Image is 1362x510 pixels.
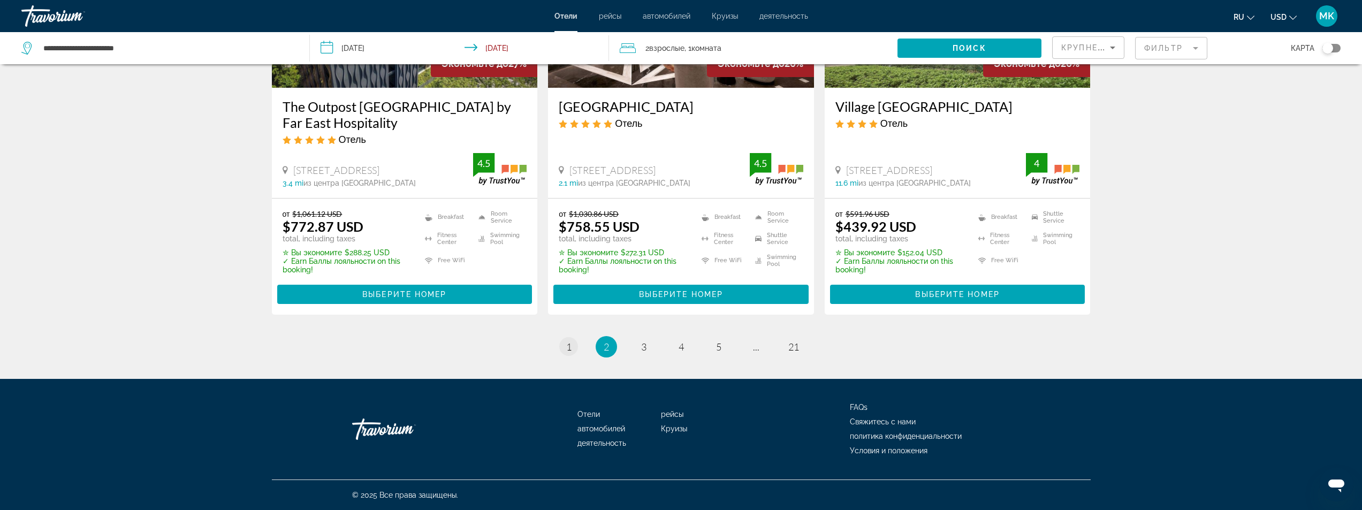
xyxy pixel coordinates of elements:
img: trustyou-badge.svg [750,153,803,185]
span: ru [1234,13,1244,21]
span: Поиск [953,44,986,52]
a: деятельность [759,12,808,20]
mat-select: Sort by [1061,41,1115,54]
ins: $772.87 USD [283,218,363,234]
a: Отели [577,410,600,418]
a: FAQs [850,403,868,412]
li: Swimming Pool [750,252,803,268]
a: Условия и положения [850,446,927,455]
span: Комната [691,44,721,52]
a: Круизы [712,12,738,20]
h3: The Outpost [GEOGRAPHIC_DATA] by Far East Hospitality [283,98,527,131]
a: Travorium [21,2,128,30]
del: $591.96 USD [846,209,889,218]
span: , 1 [684,41,721,56]
a: Travorium [352,413,459,445]
a: Свяжитесь с нами [850,417,916,426]
button: Travelers: 2 adults, 0 children [609,32,897,64]
span: 3 [641,341,646,353]
nav: Pagination [272,336,1091,357]
button: Change language [1234,9,1254,25]
span: Крупнейшие сбережения [1061,43,1191,52]
span: карта [1291,41,1314,56]
span: Выберите номер [915,290,999,299]
span: USD [1270,13,1287,21]
li: Fitness Center [973,231,1026,247]
span: 11.6 mi [835,179,858,187]
button: Выберите номер [830,285,1085,304]
li: Room Service [473,209,527,225]
button: Check-in date: Feb 9, 2026 Check-out date: Feb 13, 2026 [310,32,609,64]
span: 2.1 mi [559,179,578,187]
ins: $758.55 USD [559,218,640,234]
span: от [283,209,290,218]
a: Village [GEOGRAPHIC_DATA] [835,98,1080,115]
del: $1,030.86 USD [569,209,619,218]
span: 2 [645,41,684,56]
div: 4 star Hotel [835,117,1080,129]
button: Выберите номер [277,285,532,304]
img: trustyou-badge.svg [473,153,527,185]
span: ✮ Вы экономите [835,248,895,257]
h3: [GEOGRAPHIC_DATA] [559,98,803,115]
button: Поиск [897,39,1041,58]
p: ✓ Earn Баллы лояльности on this booking! [283,257,412,274]
a: политика конфиденциальности [850,432,962,440]
p: $152.04 USD [835,248,965,257]
div: 5 star Hotel [283,133,527,145]
a: автомобилей [643,12,690,20]
div: 5 star Hotel [559,117,803,129]
li: Fitness Center [420,231,473,247]
li: Free WiFi [973,252,1026,268]
li: Shuttle Service [750,231,803,247]
div: 4 [1026,157,1047,170]
span: [STREET_ADDRESS] [293,164,379,176]
span: от [559,209,566,218]
span: Отель [615,117,642,129]
span: MK [1319,11,1334,21]
p: $272.31 USD [559,248,688,257]
span: [STREET_ADDRESS] [846,164,932,176]
li: Room Service [750,209,803,225]
a: Отели [554,12,577,20]
a: рейсы [599,12,621,20]
li: Shuttle Service [1026,209,1080,225]
a: Выберите номер [277,287,532,299]
div: 4.5 [473,157,494,170]
li: Breakfast [420,209,473,225]
li: Breakfast [973,209,1026,225]
p: total, including taxes [559,234,688,243]
span: 21 [788,341,799,353]
li: Free WiFi [420,252,473,268]
p: total, including taxes [283,234,412,243]
iframe: Кнопка запуска окна обмена сообщениями [1319,467,1353,501]
span: Отель [339,133,366,145]
span: из центра [GEOGRAPHIC_DATA] [303,179,416,187]
span: 3.4 mi [283,179,303,187]
del: $1,061.12 USD [292,209,342,218]
span: из центра [GEOGRAPHIC_DATA] [578,179,690,187]
span: 2 [604,341,609,353]
a: автомобилей [577,424,625,433]
li: Fitness Center [696,231,750,247]
button: User Menu [1313,5,1341,27]
a: деятельность [577,439,626,447]
button: Toggle map [1314,43,1341,53]
a: Круизы [661,424,687,433]
li: Swimming Pool [1026,231,1080,247]
span: от [835,209,843,218]
span: Выберите номер [362,290,446,299]
span: ✮ Вы экономите [283,248,342,257]
span: [STREET_ADDRESS] [569,164,656,176]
